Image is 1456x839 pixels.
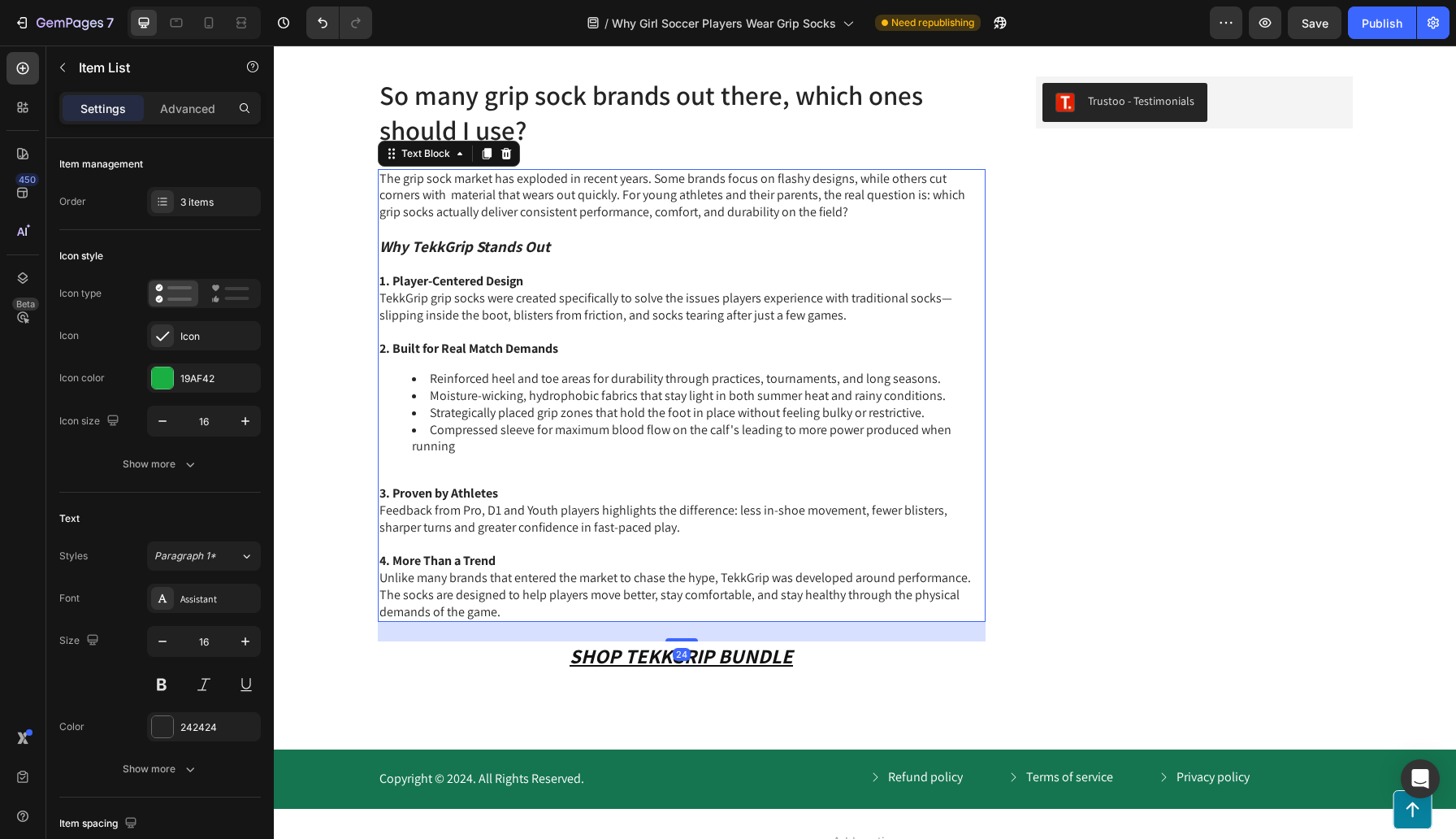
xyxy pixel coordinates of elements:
p: Advanced [160,100,215,117]
div: Item spacing [59,813,141,835]
a: Terms of service [733,724,859,741]
a: Privacy policy [883,724,995,741]
div: Font [59,591,80,606]
div: Undo/Redo [306,7,372,39]
div: Assistant [180,592,257,606]
a: Refund policy [595,724,708,741]
button: Paragraph 1* [147,541,261,571]
div: Icon [180,329,257,344]
div: Color [59,719,84,734]
div: Size [59,630,102,652]
div: 242424 [180,720,257,735]
div: Icon style [59,249,103,263]
span: / [604,15,609,32]
div: Publish [1362,15,1402,32]
div: Order [59,194,86,209]
p: Privacy policy [903,724,976,741]
div: 3 items [180,195,257,210]
p: Copyright © 2024. All Rights Reserved. [106,725,587,742]
button: Show more [59,450,261,479]
div: Icon [59,328,79,343]
a: SHOP TEKKGRIP BUNDLE [296,597,519,624]
span: Save [1302,16,1328,30]
div: Text [59,511,80,526]
span: Why Girl Soccer Players Wear Grip Socks [612,15,836,32]
div: 19AF42 [180,372,257,386]
div: Trustoo - Testimonials [814,47,921,64]
div: Icon type [59,286,102,301]
div: Open Intercom Messenger [1401,759,1440,798]
div: Show more [123,761,198,777]
img: Trustoo.png [782,47,801,67]
button: Trustoo - Testimonials [769,37,934,76]
div: Icon color [59,371,105,385]
div: 450 [15,173,39,186]
div: Icon size [59,411,123,433]
div: Show more [123,456,198,472]
span: Paragraph 1* [154,549,216,563]
button: Save [1288,7,1341,39]
p: Item List [79,58,217,77]
div: Styles [59,549,88,563]
span: Need republishing [891,15,974,30]
p: 7 [106,13,114,33]
p: Settings [80,100,126,117]
div: Beta [12,298,39,311]
button: 7 [6,7,121,39]
p: Refund policy [614,724,689,741]
button: Show more [59,754,261,784]
div: Item management [59,157,143,172]
iframe: Design area [274,46,1456,839]
p: Terms of service [752,724,839,741]
div: 24 [399,602,417,615]
button: Publish [1348,7,1416,39]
